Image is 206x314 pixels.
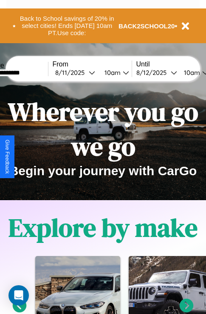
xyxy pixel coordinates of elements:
[53,68,98,77] button: 8/11/2025
[16,13,119,39] button: Back to School savings of 20% in select cities! Ends [DATE] 10am PT.Use code:
[136,69,171,77] div: 8 / 12 / 2025
[98,68,132,77] button: 10am
[55,69,89,77] div: 8 / 11 / 2025
[8,210,198,245] h1: Explore by make
[8,285,29,306] div: Open Intercom Messenger
[180,69,202,77] div: 10am
[4,140,10,174] div: Give Feedback
[100,69,123,77] div: 10am
[119,22,175,30] b: BACK2SCHOOL20
[53,61,132,68] label: From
